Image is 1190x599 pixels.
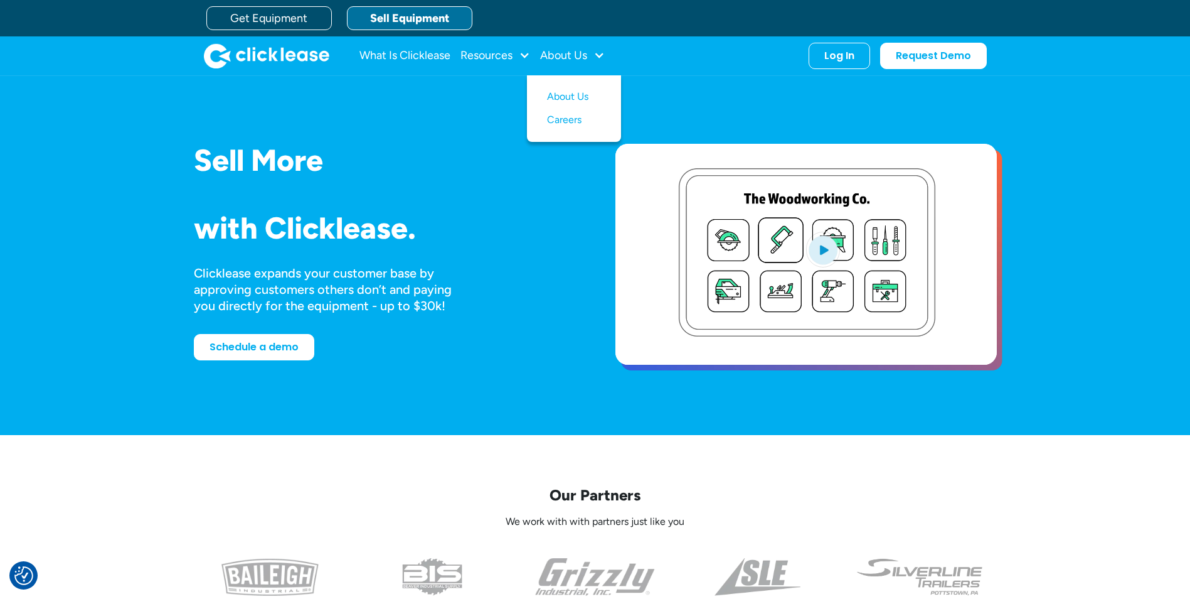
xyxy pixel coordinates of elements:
nav: About Us [527,75,621,142]
h1: Sell More [194,144,575,177]
div: Clicklease expands your customer base by approving customers others don’t and paying you directly... [194,265,475,314]
button: Consent Preferences [14,566,33,585]
a: About Us [547,85,601,109]
a: Get Equipment [206,6,332,30]
img: baileigh logo [221,558,319,596]
img: Clicklease logo [204,43,329,68]
a: Schedule a demo [194,334,314,360]
img: the grizzly industrial inc logo [535,558,655,596]
a: home [204,43,329,68]
div: Log In [824,50,854,62]
a: Request Demo [880,43,987,69]
a: Sell Equipment [347,6,472,30]
img: Blue play button logo on a light blue circular background [806,232,840,267]
img: the logo for beaver industrial supply [402,558,462,596]
a: Careers [547,109,601,132]
div: About Us [540,43,605,68]
h1: with Clicklease. [194,212,575,245]
img: Revisit consent button [14,566,33,585]
img: undefined [856,558,984,596]
img: a black and white photo of the side of a triangle [715,558,800,596]
p: We work with with partners just like you [194,515,997,529]
div: Resources [460,43,530,68]
p: Our Partners [194,485,997,505]
a: open lightbox [615,144,997,365]
a: What Is Clicklease [359,43,450,68]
